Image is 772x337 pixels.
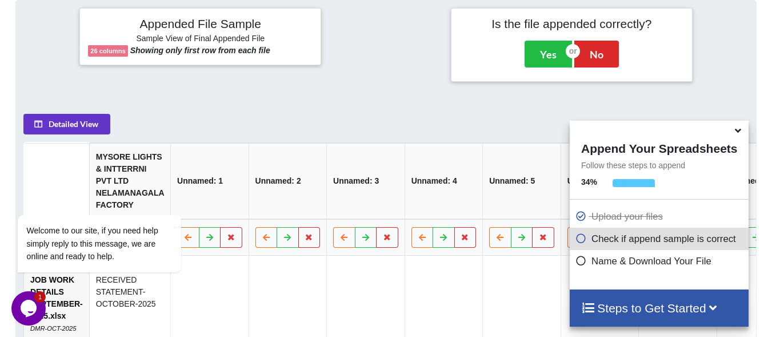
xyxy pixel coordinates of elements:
span: Welcome to our site, if you need help simply reply to this message, we are online and ready to help. [15,114,147,149]
h4: Steps to Get Started [581,301,737,315]
iframe: chat widget [11,291,48,326]
h6: Sample View of Final Appended File [88,34,313,45]
h4: Append Your Spreadsheets [570,138,749,156]
b: Showing only first row from each file [130,46,270,55]
th: Unnamed: 4 [405,143,483,219]
p: Follow these steps to append [570,160,749,171]
button: Yes [525,41,572,67]
b: 34 % [581,177,597,187]
b: 26 columns [90,47,126,54]
p: Upload your files [575,209,746,224]
p: Name & Download Your File [575,254,746,268]
p: Check if append sample is correct [575,232,746,246]
th: Unnamed: 2 [249,143,327,219]
h4: Is the file appended correctly? [459,17,684,31]
h4: Appended File Sample [88,17,313,33]
th: Unnamed: 3 [326,143,405,219]
th: Unnamed: 6 [561,143,639,219]
i: DMR-OCT-2025 [30,325,76,332]
button: No [574,41,619,67]
th: Unnamed: 5 [482,143,561,219]
iframe: chat widget [11,112,217,286]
